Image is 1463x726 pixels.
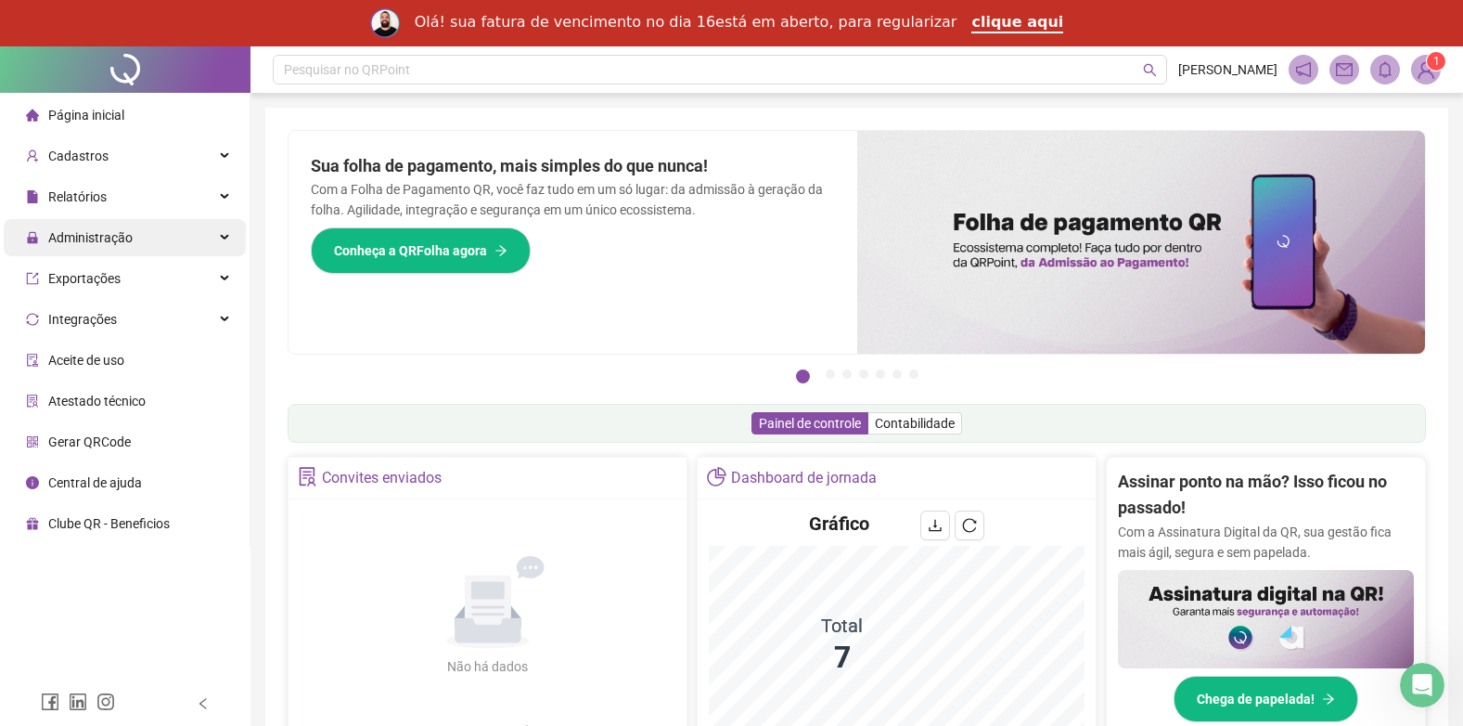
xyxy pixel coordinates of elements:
span: mail [1336,61,1353,78]
span: solution [26,395,39,408]
span: solution [298,467,317,486]
div: Não há dados [403,656,573,677]
span: instagram [96,693,115,711]
button: 6 [892,369,902,379]
h4: Gráfico [809,511,869,537]
span: lock [26,231,39,244]
img: 84879 [1412,56,1440,84]
p: Com a Assinatura Digital da QR, sua gestão fica mais ágil, segura e sem papelada. [1118,522,1414,563]
span: Painel de controle [759,416,861,431]
span: sync [26,313,39,326]
button: 4 [859,369,868,379]
img: banner%2F8d14a306-6205-4263-8e5b-06e9a85ad873.png [857,131,1426,354]
h2: Sua folha de pagamento, mais simples do que nunca! [311,153,835,179]
span: Aceite de uso [48,353,124,368]
a: clique aqui [971,13,1063,33]
span: arrow-right [1322,693,1335,706]
span: Integrações [48,312,117,327]
img: banner%2F02c71560-61a6-44d4-94b9-c8ab97240462.png [1118,570,1414,668]
button: 7 [909,369,918,379]
span: qrcode [26,435,39,448]
span: Clube QR - Beneficios [48,516,170,531]
span: [PERSON_NAME] [1178,59,1277,80]
span: 1 [1433,55,1440,68]
img: Profile image for Rodolfo [370,8,400,38]
span: download [928,518,943,533]
span: facebook [41,693,59,711]
span: search [1143,63,1157,77]
span: Administração [48,230,133,245]
button: 3 [842,369,852,379]
span: Gerar QRCode [48,434,131,449]
span: Central de ajuda [48,475,142,490]
div: Convites enviados [322,462,442,494]
span: Atestado técnico [48,394,146,408]
span: linkedin [69,693,87,711]
span: reload [962,518,977,533]
span: Conheça a QRFolha agora [334,240,487,261]
span: Cadastros [48,149,109,163]
span: file [26,190,39,203]
span: pie-chart [707,467,726,486]
span: export [26,272,39,285]
button: 2 [826,369,835,379]
span: left [197,697,210,710]
p: Com a Folha de Pagamento QR, você faz tudo em um só lugar: da admissão à geração da folha. Agilid... [311,179,835,220]
button: Chega de papelada! [1174,676,1358,722]
span: home [26,109,39,122]
span: arrow-right [494,244,507,257]
span: notification [1295,61,1312,78]
span: user-add [26,149,39,162]
h2: Assinar ponto na mão? Isso ficou no passado! [1118,469,1414,522]
button: 5 [876,369,885,379]
iframe: Intercom live chat [1400,663,1444,707]
span: gift [26,517,39,530]
sup: Atualize o seu contato no menu Meus Dados [1427,52,1445,71]
div: Olá! sua fatura de vencimento no dia 16está em aberto, para regularizar [415,13,957,32]
span: bell [1377,61,1393,78]
span: info-circle [26,476,39,489]
span: Relatórios [48,189,107,204]
span: Exportações [48,271,121,286]
button: Conheça a QRFolha agora [311,227,531,274]
span: audit [26,354,39,367]
button: 1 [796,369,810,383]
span: Página inicial [48,108,124,123]
span: Contabilidade [875,416,955,431]
div: Dashboard de jornada [731,462,877,494]
span: Chega de papelada! [1197,689,1315,709]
